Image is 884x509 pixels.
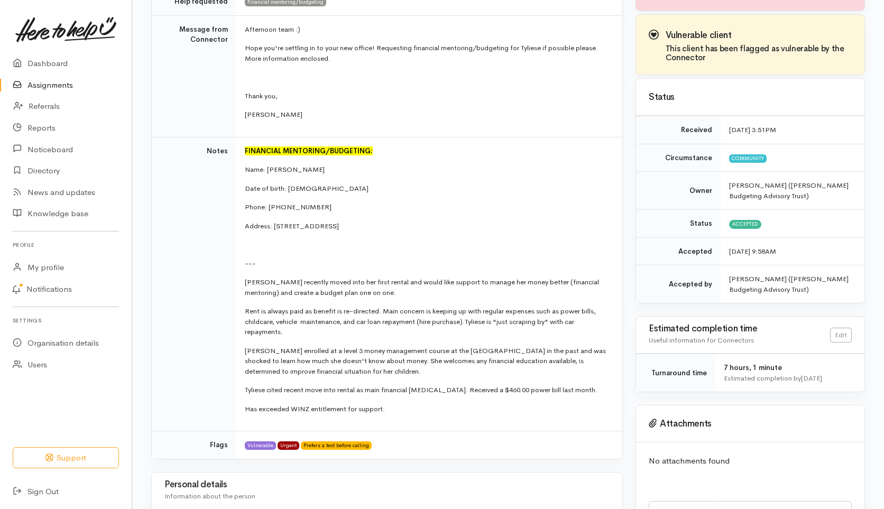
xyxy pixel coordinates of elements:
p: Date of birth: [DEMOGRAPHIC_DATA] [245,183,610,194]
time: [DATE] 9:58AM [729,247,776,256]
p: Address: [STREET_ADDRESS] [245,221,610,232]
a: Edit [830,328,852,343]
p: Has exceeded WINZ entitlement for support. [245,404,610,414]
span: Prefers a text before calling [301,441,372,450]
td: Turnaround time [636,354,715,392]
td: Received [636,116,721,144]
time: [DATE] [801,374,822,383]
p: [PERSON_NAME] [245,109,610,120]
p: [PERSON_NAME] enrolled at a level 3 money management course at the [GEOGRAPHIC_DATA] in the past ... [245,346,610,377]
td: [PERSON_NAME] ([PERSON_NAME] Budgeting Advisory Trust) [721,265,864,303]
font: FINANCIAL MENTORING/BUDGETING: [245,146,373,155]
span: Vulnerable [245,441,276,450]
td: Owner [636,172,721,210]
span: Urgent [278,441,299,450]
span: 7 hours, 1 minute [724,363,782,372]
p: Rent is always paid as benefit is re-directed. Main concern is keeping up with regular expenses s... [245,306,610,337]
p: Phone: [PHONE_NUMBER] [245,202,610,212]
td: Accepted [636,237,721,265]
td: Notes [152,137,236,431]
h3: Vulnerable client [666,31,852,41]
td: Accepted by [636,265,721,303]
h3: Personal details [164,480,610,490]
h3: Status [649,92,852,103]
td: Message from Connector [152,15,236,137]
span: [PERSON_NAME] ([PERSON_NAME] Budgeting Advisory Trust) [729,181,849,200]
h4: This client has been flagged as vulnerable by the Connector [666,44,852,62]
h3: Attachments [649,419,852,429]
p: Thank you, [245,91,610,101]
span: Information about the person [164,492,255,501]
p: Afternoon team :) [245,24,610,35]
p: Hope you're settling in to your new office! Requesting financial mentoring/budgeting for Tyliese ... [245,43,610,63]
td: Status [636,210,721,238]
span: Useful information for Connectors [649,336,754,345]
span: Accepted [729,220,761,228]
td: Flags [152,431,236,459]
div: Estimated completion by [724,373,852,384]
p: [PERSON_NAME] recently moved into her first rental and would like support to manage her money bet... [245,277,610,298]
td: Circumstance [636,144,721,172]
p: --- [245,258,610,269]
h6: Profile [13,238,119,252]
h6: Settings [13,313,119,328]
time: [DATE] 3:51PM [729,125,776,134]
p: Name: [PERSON_NAME] [245,164,610,175]
h3: Estimated completion time [649,324,830,334]
p: Tyliese cited recent move into rental as main financial [MEDICAL_DATA]. Received a $460.00 power ... [245,385,610,395]
p: No attachments found [649,455,852,467]
span: Community [729,154,767,163]
button: Support [13,447,119,469]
